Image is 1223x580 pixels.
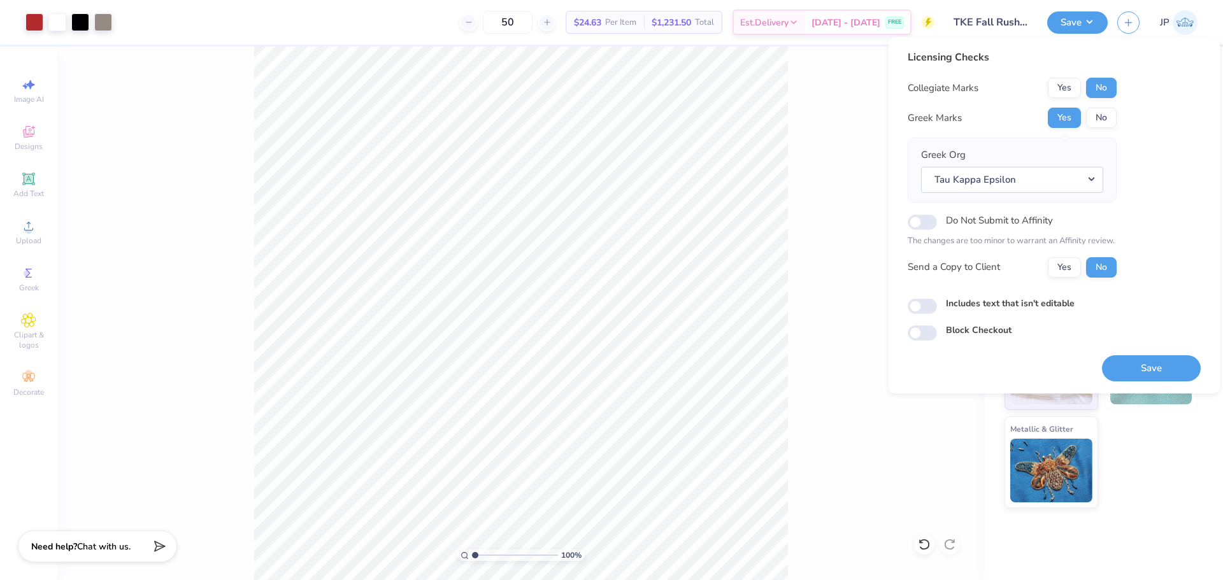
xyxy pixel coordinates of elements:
span: Image AI [14,94,44,104]
button: Yes [1048,78,1081,98]
div: Greek Marks [908,111,962,125]
label: Greek Org [921,148,966,162]
span: FREE [888,18,901,27]
a: JP [1160,10,1198,35]
img: John Paul Torres [1173,10,1198,35]
span: [DATE] - [DATE] [812,16,880,29]
span: Total [695,16,714,29]
button: No [1086,108,1117,128]
span: $1,231.50 [652,16,691,29]
span: Decorate [13,387,44,397]
label: Includes text that isn't editable [946,297,1075,310]
label: Do Not Submit to Affinity [946,212,1053,229]
span: Chat with us. [77,541,131,553]
div: Collegiate Marks [908,81,978,95]
input: Untitled Design [944,10,1038,35]
span: Designs [15,141,43,152]
label: Block Checkout [946,323,1012,337]
span: Greek [19,283,39,293]
span: Clipart & logos [6,330,51,350]
button: Yes [1048,108,1081,128]
span: JP [1160,15,1169,30]
button: Yes [1048,257,1081,278]
div: Licensing Checks [908,50,1117,65]
button: Tau Kappa Epsilon [921,167,1103,193]
span: Add Text [13,188,44,199]
img: Metallic & Glitter [1010,439,1092,502]
span: 100 % [561,549,582,561]
span: Metallic & Glitter [1010,422,1073,435]
button: No [1086,78,1117,98]
span: Upload [16,236,41,246]
button: Save [1102,355,1201,381]
button: Save [1047,11,1108,34]
div: Send a Copy to Client [908,260,1000,274]
input: – – [483,11,533,34]
p: The changes are too minor to warrant an Affinity review. [908,235,1117,248]
span: $24.63 [574,16,601,29]
button: No [1086,257,1117,278]
strong: Need help? [31,541,77,553]
span: Per Item [605,16,636,29]
span: Est. Delivery [740,16,789,29]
